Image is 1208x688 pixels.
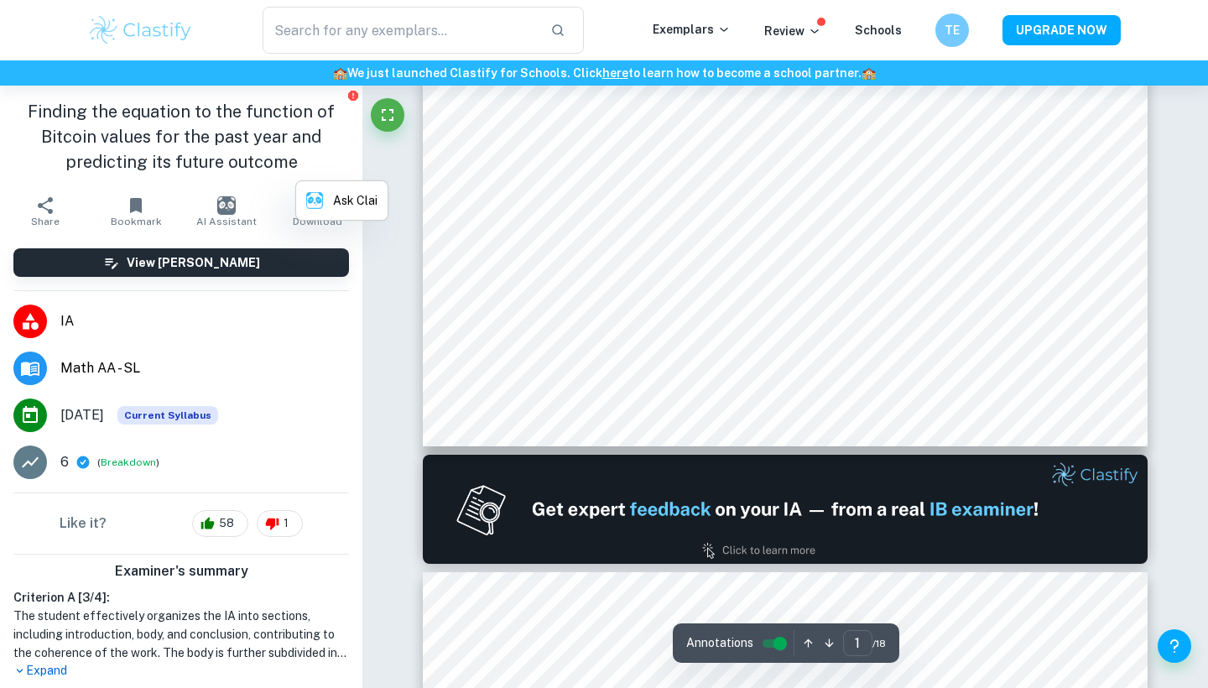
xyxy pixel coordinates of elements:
[3,64,1205,82] h6: We just launched Clastify for Schools. Click to learn how to become a school partner.
[101,455,156,470] button: Breakdown
[263,7,537,54] input: Search for any exemplars...
[111,216,162,227] span: Bookmark
[60,452,69,472] p: 6
[13,99,349,175] h1: Finding the equation to the function of Bitcoin values for the past year and predicting its futur...
[423,455,1148,564] img: Ad
[653,20,731,39] p: Exemplars
[686,634,753,652] span: Annotations
[371,98,404,132] button: Fullscreen
[60,405,104,425] span: [DATE]
[943,21,962,39] h6: TE
[293,216,342,227] span: Download
[13,662,349,680] p: Expand
[91,188,181,235] button: Bookmark
[7,561,356,581] h6: Examiner's summary
[935,13,969,47] button: TE
[117,406,218,425] span: Current Syllabus
[346,89,359,102] button: Report issue
[60,311,349,331] span: IA
[764,22,821,40] p: Review
[274,515,298,532] span: 1
[60,358,349,378] span: Math AA - SL
[181,188,272,235] button: AI Assistant
[217,196,236,215] img: AI Assistant
[97,455,159,471] span: ( )
[1158,629,1191,663] button: Help and Feedback
[602,66,628,80] a: here
[13,607,349,662] h1: The student effectively organizes the IA into sections, including introduction, body, and conclus...
[257,510,303,537] div: 1
[306,192,323,209] img: clai.png
[117,406,218,425] div: This exemplar is based on the current syllabus. Feel free to refer to it for inspiration/ideas wh...
[210,515,243,532] span: 58
[862,66,876,80] span: 🏫
[1002,15,1121,45] button: UPGRADE NOW
[296,181,388,220] button: Ask Clai
[127,253,260,272] h6: View [PERSON_NAME]
[196,216,257,227] span: AI Assistant
[872,636,886,651] span: / 18
[13,248,349,277] button: View [PERSON_NAME]
[333,66,347,80] span: 🏫
[87,13,194,47] img: Clastify logo
[31,216,60,227] span: Share
[60,513,107,534] h6: Like it?
[192,510,248,537] div: 58
[855,23,902,37] a: Schools
[333,191,377,210] p: Ask Clai
[13,588,349,607] h6: Criterion A [ 3 / 4 ]:
[272,188,362,235] button: Download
